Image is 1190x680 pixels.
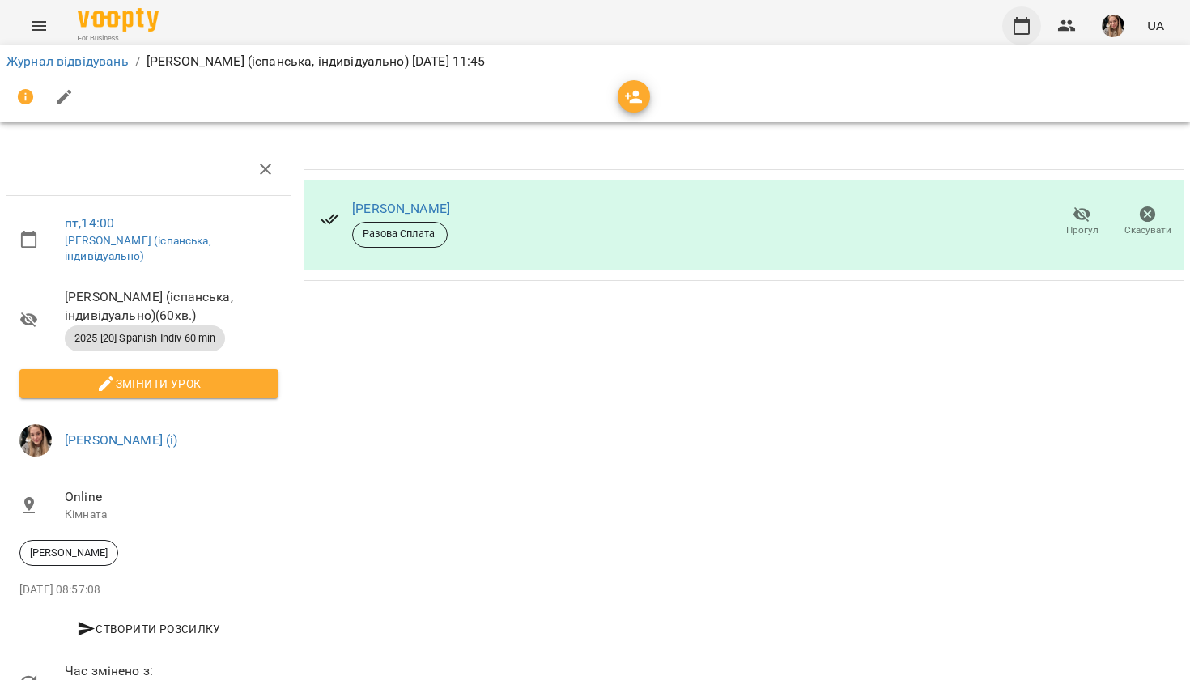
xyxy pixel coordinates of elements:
[65,507,278,523] p: Кімната
[6,52,1184,71] nav: breadcrumb
[352,201,450,216] a: [PERSON_NAME]
[26,619,272,639] span: Створити розсилку
[65,432,178,448] a: [PERSON_NAME] (і)
[147,52,486,71] p: [PERSON_NAME] (іспанська, індивідуально) [DATE] 11:45
[353,227,447,241] span: Разова Сплата
[78,33,159,44] span: For Business
[65,234,211,263] a: [PERSON_NAME] (іспанська, індивідуально)
[1124,223,1171,237] span: Скасувати
[65,215,114,231] a: пт , 14:00
[19,6,58,45] button: Menu
[78,8,159,32] img: Voopty Logo
[20,546,117,560] span: [PERSON_NAME]
[19,369,278,398] button: Змінити урок
[19,582,278,598] p: [DATE] 08:57:08
[1066,223,1099,237] span: Прогул
[6,53,129,69] a: Журнал відвідувань
[1141,11,1171,40] button: UA
[65,331,225,346] span: 2025 [20] Spanish Indiv 60 min
[19,424,52,457] img: ff1aba66b001ca05e46c699d6feb4350.jpg
[1049,199,1115,244] button: Прогул
[19,614,278,644] button: Створити розсилку
[32,374,266,393] span: Змінити урок
[19,540,118,566] div: [PERSON_NAME]
[1147,17,1164,34] span: UA
[135,52,140,71] li: /
[1102,15,1124,37] img: ff1aba66b001ca05e46c699d6feb4350.jpg
[65,487,278,507] span: Online
[1115,199,1180,244] button: Скасувати
[65,287,278,325] span: [PERSON_NAME] (іспанська, індивідуально) ( 60 хв. )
